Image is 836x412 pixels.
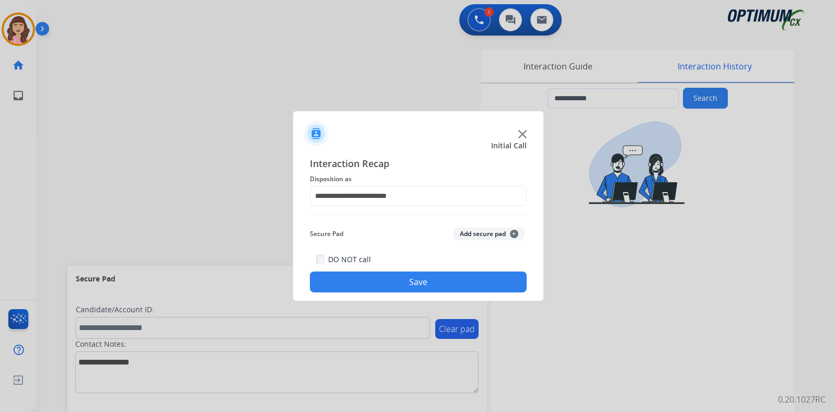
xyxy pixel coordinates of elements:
button: Save [310,272,527,292]
span: Secure Pad [310,228,343,240]
span: Disposition as [310,173,527,185]
button: Add secure pad+ [454,228,525,240]
img: contactIcon [304,121,329,146]
label: DO NOT call [328,254,371,265]
p: 0.20.1027RC [778,393,826,406]
span: + [510,230,518,238]
span: Initial Call [491,140,527,151]
span: Interaction Recap [310,156,527,173]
